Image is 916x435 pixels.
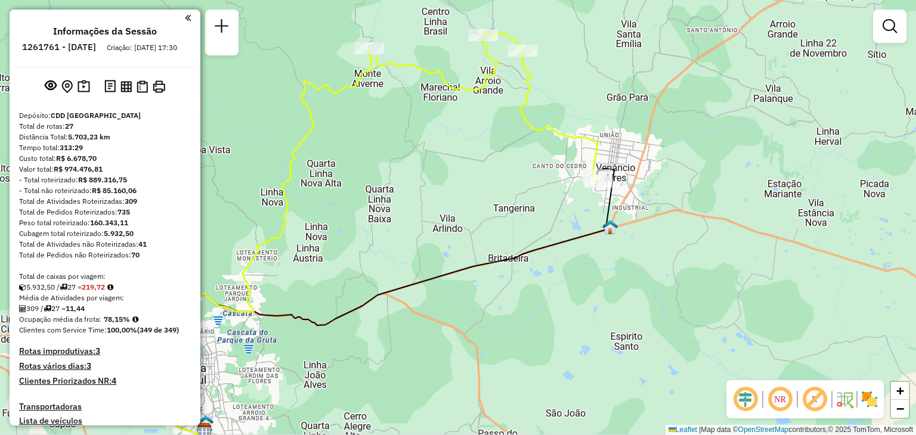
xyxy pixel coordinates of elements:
em: Média calculada utilizando a maior ocupação (%Peso ou %Cubagem) de cada rota da sessão. Rotas cro... [132,316,138,323]
div: Total de Pedidos Roteirizados: [19,207,191,218]
h4: Rotas vários dias: [19,361,191,371]
a: Nova sessão e pesquisa [210,14,234,41]
strong: 5.703,23 km [68,132,110,141]
strong: 160.343,11 [90,218,128,227]
span: Clientes com Service Time: [19,325,107,334]
a: Clique aqui para minimizar o painel [185,11,191,24]
strong: R$ 889.316,75 [78,175,127,184]
h6: 1261761 - [DATE] [22,42,96,52]
a: Leaflet [669,425,697,434]
div: Depósito: [19,110,191,121]
span: Exibir rótulo [800,385,829,414]
h4: Transportadoras [19,402,191,412]
div: Média de Atividades por viagem: [19,293,191,303]
strong: R$ 85.160,06 [92,186,137,195]
div: Criação: [DATE] 17:30 [102,42,182,53]
strong: 219,72 [82,282,105,291]
div: Tempo total: [19,142,191,153]
div: 309 / 27 = [19,303,191,314]
strong: CDD [GEOGRAPHIC_DATA] [51,111,141,120]
div: Cubagem total roteirizado: [19,228,191,239]
strong: 11,44 [66,304,85,313]
strong: (349 de 349) [137,325,179,334]
div: Total de Pedidos não Roteirizados: [19,250,191,260]
strong: 735 [117,207,130,216]
strong: R$ 974.476,81 [54,164,103,173]
a: Zoom in [891,382,909,400]
i: Meta Caixas/viagem: 227,95 Diferença: -8,23 [107,284,113,291]
strong: 309 [125,197,137,206]
span: + [896,383,904,398]
strong: R$ 6.678,70 [56,154,97,163]
div: Map data © contributors,© 2025 TomTom, Microsoft [666,425,916,435]
h4: Informações da Sessão [53,26,157,37]
h4: Clientes Priorizados NR: [19,376,191,386]
img: Fluxo de ruas [835,390,854,409]
strong: 27 [65,122,73,130]
a: Zoom out [891,400,909,418]
strong: 70 [131,250,140,259]
div: Total de caixas por viagem: [19,271,191,282]
strong: 3 [95,346,100,356]
div: - Total roteirizado: [19,175,191,185]
div: Total de Atividades não Roteirizadas: [19,239,191,250]
h4: Rotas improdutivas: [19,346,191,356]
div: Distância Total: [19,132,191,142]
button: Centralizar mapa no depósito ou ponto de apoio [59,77,75,96]
div: Peso total roteirizado: [19,218,191,228]
span: Ocupação média da frota: [19,315,101,324]
div: Total de Atividades Roteirizadas: [19,196,191,207]
strong: 313:29 [60,143,83,152]
i: Total de rotas [44,305,51,312]
strong: 41 [138,240,147,248]
strong: 5.932,50 [104,229,134,238]
span: Ocultar NR [766,385,794,414]
div: Total de rotas: [19,121,191,132]
img: Santa Cruz FAD [198,415,213,430]
button: Logs desbloquear sessão [102,77,118,96]
button: Visualizar Romaneio [134,78,150,95]
img: Exibir/Ocultar setores [860,390,879,409]
button: Imprimir Rotas [150,78,168,95]
a: OpenStreetMap [738,425,789,434]
div: Valor total: [19,164,191,175]
button: Painel de Sugestão [75,77,92,96]
div: Custo total: [19,153,191,164]
img: Venâncio Aires [602,219,618,235]
i: Total de Atividades [19,305,26,312]
strong: 100,00% [107,325,137,334]
div: 5.932,50 / 27 = [19,282,191,293]
i: Total de rotas [60,284,67,291]
span: Ocultar deslocamento [731,385,760,414]
strong: 4 [112,375,116,386]
button: Visualizar relatório de Roteirização [118,78,134,94]
h4: Lista de veículos [19,416,191,426]
div: - Total não roteirizado: [19,185,191,196]
strong: 3 [86,361,91,371]
span: − [896,401,904,416]
a: Exibir filtros [878,14,902,38]
button: Exibir sessão original [42,77,59,96]
span: | [699,425,701,434]
i: Cubagem total roteirizado [19,284,26,291]
strong: 78,15% [104,315,130,324]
